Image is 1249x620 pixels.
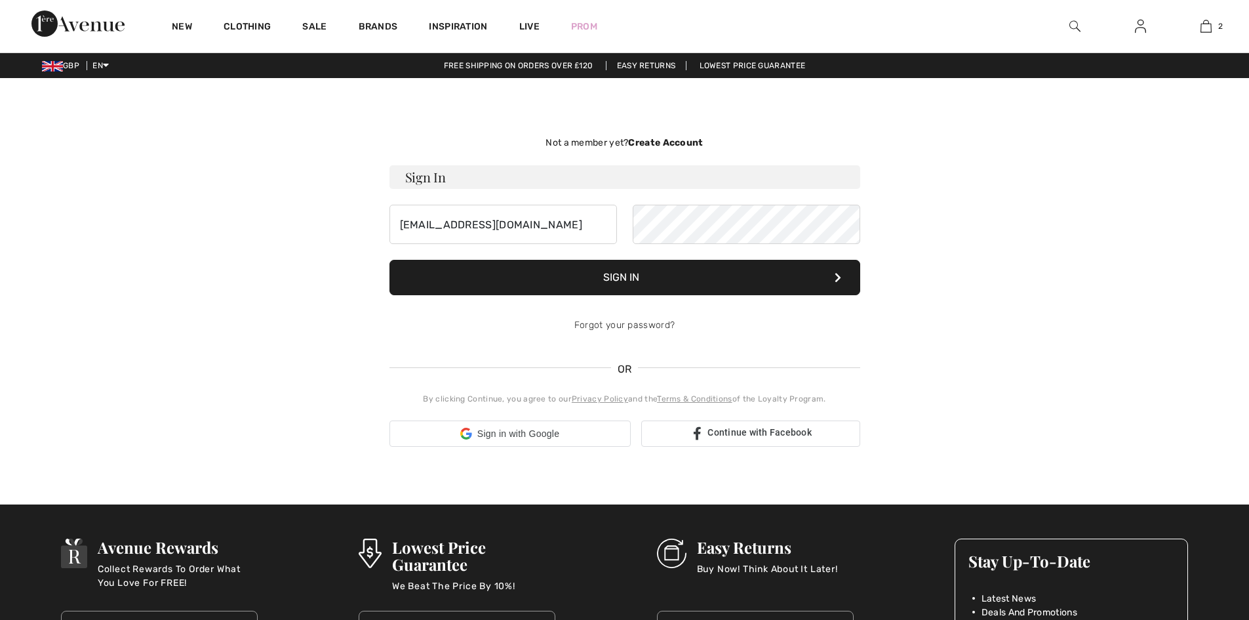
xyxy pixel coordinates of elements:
[1069,18,1080,34] img: search the website
[1135,18,1146,34] img: My Info
[392,539,556,573] h3: Lowest Price Guarantee
[707,427,812,438] span: Continue with Facebook
[628,137,703,148] strong: Create Account
[1174,18,1238,34] a: 2
[571,20,597,33] a: Prom
[389,205,617,244] input: E-mail
[981,606,1077,619] span: Deals And Promotions
[641,421,860,447] a: Continue with Facebook
[477,427,559,441] span: Sign in with Google
[392,579,556,606] p: We Beat The Price By 10%!
[389,421,631,447] div: Sign in with Google
[42,61,63,72] img: UK Pound
[968,552,1174,569] h3: Stay Up-To-Date
[606,61,687,70] a: Easy Returns
[1218,20,1223,32] span: 2
[302,21,327,35] a: Sale
[389,260,860,295] button: Sign In
[981,592,1036,606] span: Latest News
[1200,18,1212,34] img: My Bag
[519,20,540,33] a: Live
[224,21,271,35] a: Clothing
[657,394,732,403] a: Terms & Conditions
[697,562,838,589] p: Buy Now! Think About It Later!
[389,393,860,405] div: By clicking Continue, you agree to our and the of the Loyalty Program.
[611,362,639,377] span: OR
[697,539,838,556] h3: Easy Returns
[689,61,816,70] a: Lowest Price Guarantee
[31,10,125,37] img: 1ère Avenue
[433,61,604,70] a: Free shipping on orders over ₤120
[572,394,628,403] a: Privacy Policy
[61,539,87,568] img: Avenue Rewards
[172,21,192,35] a: New
[98,562,258,589] p: Collect Rewards To Order What You Love For FREE!
[429,21,487,35] span: Inspiration
[389,165,860,189] h3: Sign In
[98,539,258,556] h3: Avenue Rewards
[92,61,109,70] span: EN
[389,136,860,150] div: Not a member yet?
[42,61,85,70] span: GBP
[359,539,381,568] img: Lowest Price Guarantee
[359,21,398,35] a: Brands
[574,320,675,331] a: Forgot your password?
[1124,18,1157,35] a: Sign In
[657,539,686,568] img: Easy Returns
